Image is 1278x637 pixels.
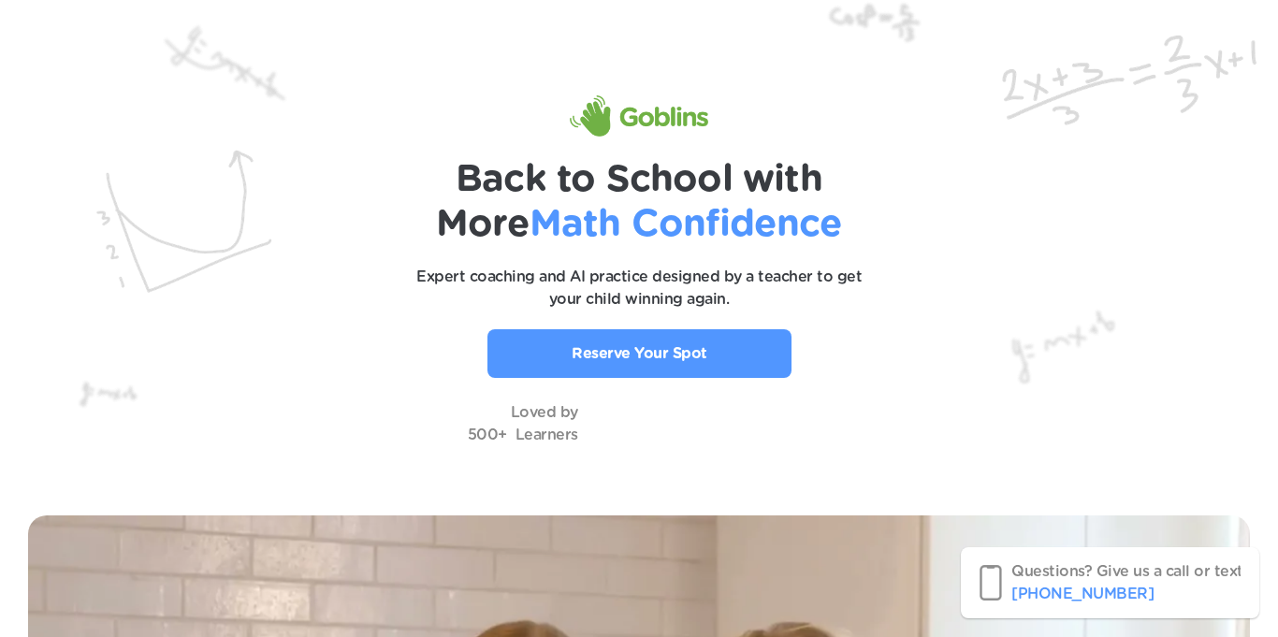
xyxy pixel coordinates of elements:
[961,547,1259,618] a: Questions? Give us a call or text!‪[PHONE_NUMBER]‬
[572,342,707,365] p: Reserve Your Spot
[405,266,873,311] p: Expert coaching and AI practice designed by a teacher to get your child winning again.
[1011,560,1247,583] p: Questions? Give us a call or text!
[530,206,842,243] span: Math Confidence
[468,401,578,446] p: Loved by 500+ Learners
[487,329,791,378] a: Reserve Your Spot
[1011,583,1154,605] p: ‪[PHONE_NUMBER]‬
[312,157,966,247] h1: Back to School with More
